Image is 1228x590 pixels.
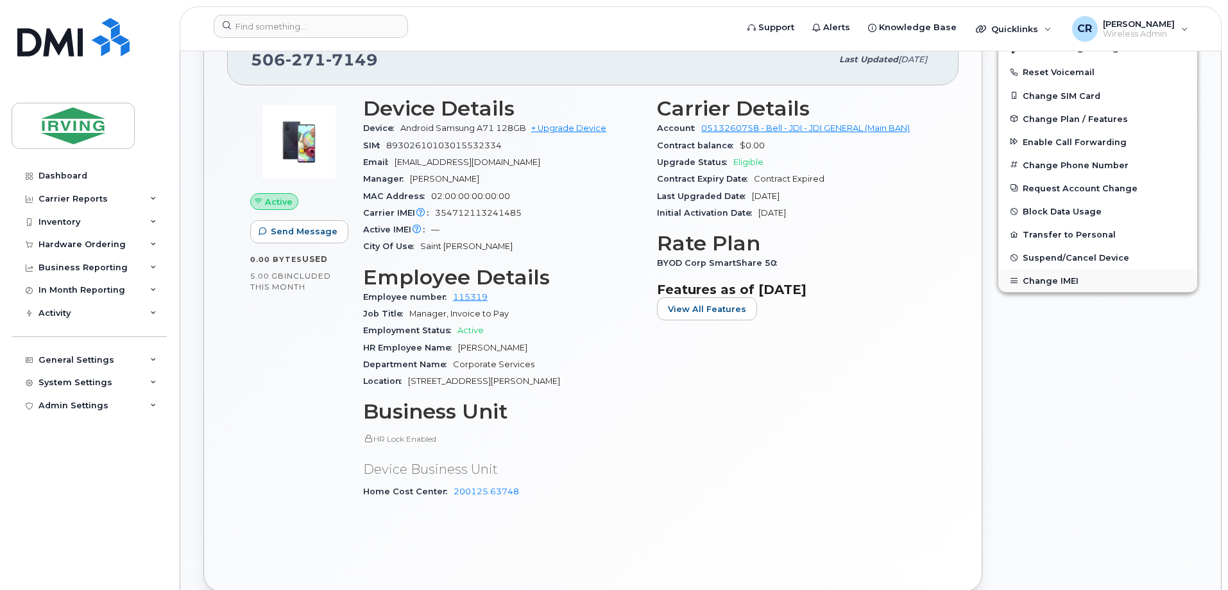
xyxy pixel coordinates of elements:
span: Upgrade Status [657,157,733,167]
span: — [431,225,439,234]
span: Wireless Admin [1103,29,1175,39]
img: image20231002-3703462-2fiket.jpeg [260,103,337,180]
span: Corporate Services [453,360,534,369]
span: Email [363,157,395,167]
h3: Employee Details [363,266,642,289]
span: Contract balance [657,141,740,150]
span: Contract Expiry Date [657,174,754,184]
span: Device [363,123,400,133]
button: View All Features [657,297,757,320]
h3: Features as of [DATE] [657,282,935,297]
span: Active [457,325,484,335]
button: Enable Call Forwarding [998,130,1197,153]
span: Enable Call Forwarding [1023,137,1127,146]
div: Crystal Rowe [1063,16,1197,42]
button: Change Phone Number [998,153,1197,177]
a: Support [738,15,803,40]
span: Active IMEI [363,225,431,234]
span: used [302,254,328,264]
span: 354712113241485 [435,208,522,218]
span: Contract Expired [754,174,824,184]
span: [PERSON_NAME] [458,343,527,352]
span: Saint [PERSON_NAME] [420,241,513,251]
span: Account [657,123,701,133]
p: Device Business Unit [363,460,642,479]
span: Home Cost Center [363,487,454,496]
h3: Carrier Details [657,97,935,120]
span: [STREET_ADDRESS][PERSON_NAME] [408,376,560,386]
span: [DATE] [752,191,780,201]
span: [DATE] [758,208,786,218]
button: Change Plan / Features [998,107,1197,130]
span: 89302610103015532334 [386,141,502,150]
a: 200125.63748 [454,487,519,496]
a: + Upgrade Device [531,123,606,133]
a: 0513260758 - Bell - JDI - JDI GENERAL (Main BAN) [701,123,910,133]
span: City Of Use [363,241,420,251]
span: Last Upgraded Date [657,191,752,201]
span: Manager [363,174,410,184]
span: Change Plan / Features [1023,114,1128,123]
div: Quicklinks [967,16,1061,42]
span: Initial Activation Date [657,208,758,218]
span: Active [265,196,293,208]
span: Quicklinks [991,24,1038,34]
span: Suspend/Cancel Device [1023,253,1129,263]
span: View All Features [668,303,746,315]
h3: Device Details [363,97,642,120]
button: Block Data Usage [998,200,1197,223]
span: Employment Status [363,325,457,335]
span: [PERSON_NAME] [1103,19,1175,29]
a: Knowledge Base [859,15,966,40]
span: Department Name [363,360,453,369]
button: Transfer to Personal [998,223,1197,246]
span: Manager, Invoice to Pay [409,309,509,318]
span: HR Employee Name [363,343,458,352]
button: Suspend/Cancel Device [998,246,1197,269]
span: 7149 [326,50,378,69]
span: BYOD Corp SmartShare 50 [657,258,783,268]
span: Employee number [363,292,453,302]
input: Find something... [214,15,408,38]
button: Change IMEI [998,269,1197,292]
span: Send Message [271,225,337,238]
span: 506 [251,50,378,69]
span: MAC Address [363,191,431,201]
h3: Business Unit [363,400,642,423]
span: 271 [286,50,326,69]
span: $0.00 [740,141,765,150]
span: Location [363,376,408,386]
h3: Rate Plan [657,232,935,255]
span: Knowledge Base [879,21,957,34]
span: Last updated [839,55,898,64]
span: included this month [250,271,331,292]
span: 0.00 Bytes [250,255,302,264]
span: 02:00:00:00:00:00 [431,191,510,201]
span: Android Samsung A71 128GB [400,123,526,133]
span: SIM [363,141,386,150]
span: Carrier IMEI [363,208,435,218]
span: [EMAIL_ADDRESS][DOMAIN_NAME] [395,157,540,167]
a: Alerts [803,15,859,40]
span: 5.00 GB [250,272,284,281]
button: Request Account Change [998,177,1197,200]
span: Job Title [363,309,409,318]
span: CR [1077,21,1092,37]
button: Change SIM Card [998,84,1197,107]
span: [DATE] [898,55,927,64]
span: [PERSON_NAME] [410,174,479,184]
span: Support [758,21,794,34]
span: Eligible [733,157,763,167]
button: Reset Voicemail [998,60,1197,83]
span: Alerts [823,21,850,34]
a: 115319 [453,292,488,302]
button: Send Message [250,220,348,243]
p: HR Lock Enabled [363,433,642,444]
